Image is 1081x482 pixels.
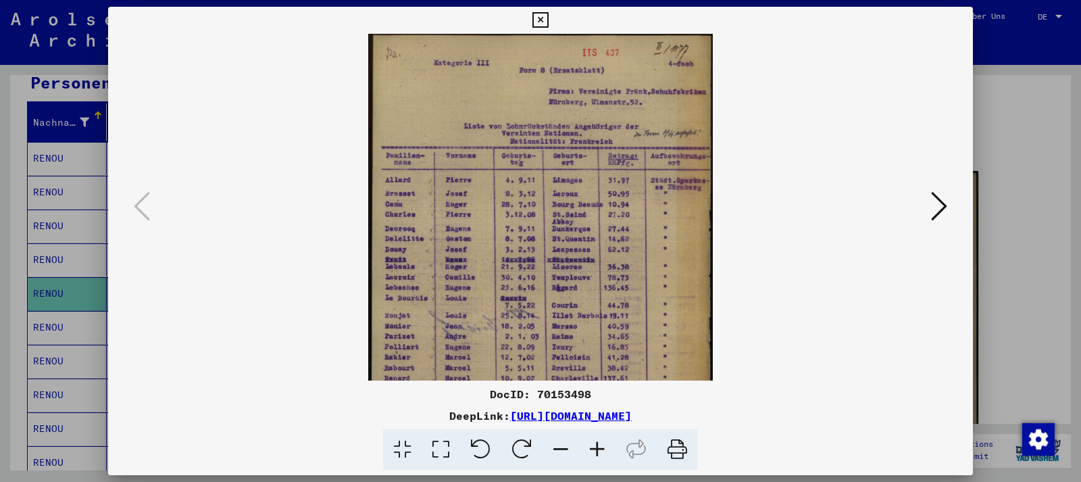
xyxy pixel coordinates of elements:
[108,408,973,424] div: DeepLink:
[510,409,632,423] a: [URL][DOMAIN_NAME]
[108,386,973,402] div: DocID: 70153498
[1022,423,1054,455] div: Zustimmung ändern
[1022,423,1055,456] img: Zustimmung ändern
